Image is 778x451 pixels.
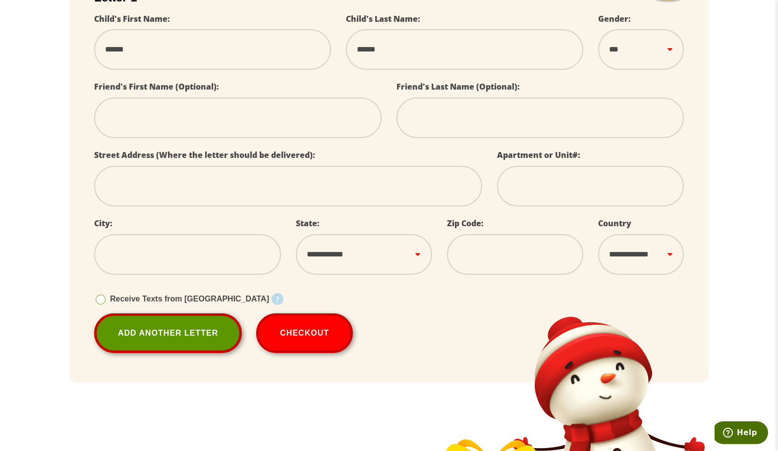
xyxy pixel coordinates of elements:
label: Country [598,218,631,229]
label: Zip Code: [447,218,484,229]
label: Child's Last Name: [346,13,420,24]
label: Gender: [598,13,631,24]
label: City: [94,218,112,229]
label: Street Address (Where the letter should be delivered): [94,150,315,160]
label: State: [296,218,320,229]
label: Friend's First Name (Optional): [94,81,219,92]
button: Checkout [256,313,353,353]
label: Friend's Last Name (Optional): [396,81,520,92]
label: Apartment or Unit#: [497,150,580,160]
a: Add Another Letter [94,313,242,353]
label: Child's First Name: [94,13,170,24]
span: Receive Texts from [GEOGRAPHIC_DATA] [110,295,269,303]
iframe: Opens a widget where you can find more information [715,421,768,446]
